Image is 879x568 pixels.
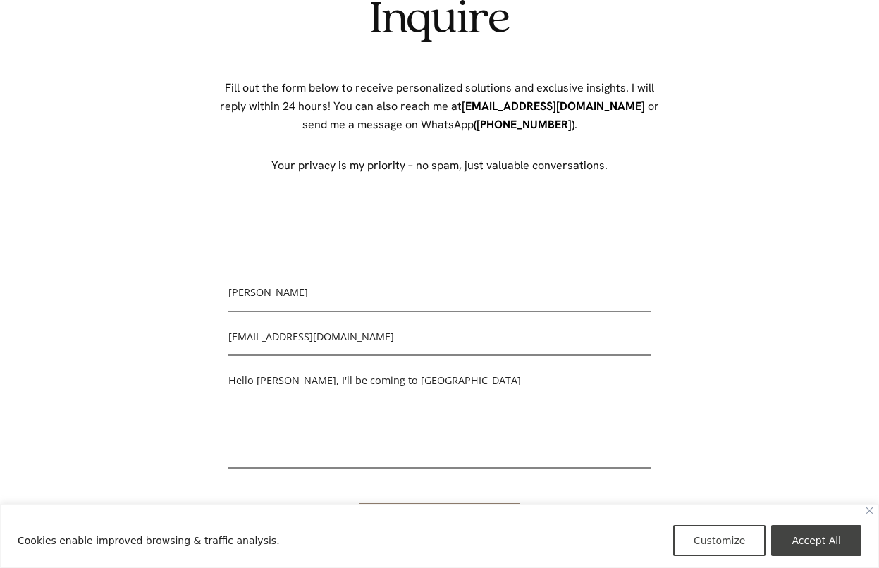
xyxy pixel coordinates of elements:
form: Contact form [228,282,651,545]
input: Your email* [228,326,651,357]
img: Close [866,507,873,514]
input: Name* [228,282,651,312]
a: ([PHONE_NUMBER]) [474,117,574,132]
a: [EMAIL_ADDRESS][DOMAIN_NAME] [462,99,645,113]
p: Cookies enable improved browsing & traffic analysis. [18,532,280,549]
button: Accept All [771,525,861,556]
p: Your privacy is my priority – no spam, just valuable conversations. [214,156,665,175]
button: Customize [673,525,766,556]
p: Fill out the form below to receive personalized solutions and exclusive insights. I will reply wi... [214,79,665,134]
